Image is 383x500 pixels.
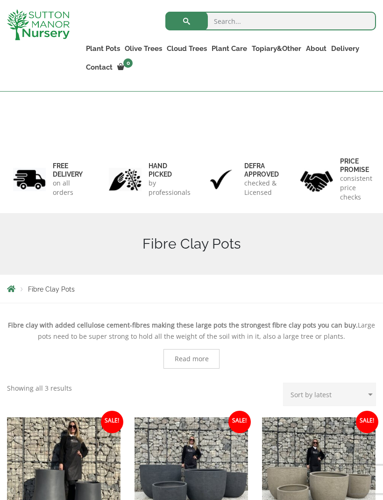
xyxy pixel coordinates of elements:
span: 0 [123,58,133,68]
a: 0 [115,61,135,74]
span: Sale! [228,411,251,433]
a: Plant Care [209,42,249,55]
span: Read more [175,356,209,362]
img: 4.jpg [300,165,333,193]
h6: Defra approved [244,162,279,179]
h6: hand picked [149,162,191,179]
span: Sale! [101,411,123,433]
nav: Breadcrumbs [7,285,376,293]
span: Sale! [356,411,378,433]
a: About [304,42,329,55]
a: Delivery [329,42,362,55]
input: Search... [165,12,376,30]
p: by professionals [149,179,191,197]
p: consistent price checks [340,174,372,202]
a: Contact [84,61,115,74]
p: Large pots need to be super strong to hold all the weight of the soil with in it, also a large tr... [7,320,376,342]
select: Shop order [283,383,376,406]
strong: Fibre clay with added cellulose cement-fibres making these large pots the strongest fibre clay po... [8,321,358,329]
img: 1.jpg [13,168,46,192]
img: logo [7,9,70,40]
p: checked & Licensed [244,179,279,197]
h6: Price promise [340,157,372,174]
h6: FREE DELIVERY [53,162,83,179]
img: 3.jpg [205,168,237,192]
p: Showing all 3 results [7,383,72,394]
a: Plant Pots [84,42,122,55]
h1: Fibre Clay Pots [7,236,376,252]
img: 2.jpg [109,168,142,192]
a: Cloud Trees [164,42,209,55]
a: Topiary&Other [249,42,304,55]
a: Olive Trees [122,42,164,55]
span: Fibre Clay Pots [28,286,75,293]
p: on all orders [53,179,83,197]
